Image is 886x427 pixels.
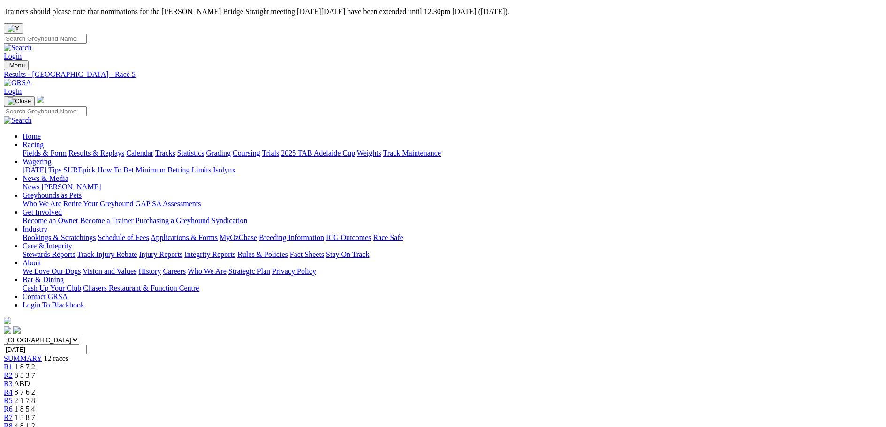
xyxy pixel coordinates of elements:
img: X [8,25,19,32]
a: Chasers Restaurant & Function Centre [83,284,199,292]
a: Trials [262,149,279,157]
a: Get Involved [23,208,62,216]
button: Toggle navigation [4,96,35,106]
span: 8 7 6 2 [15,388,35,396]
a: Statistics [177,149,204,157]
img: Close [8,97,31,105]
div: Industry [23,233,882,242]
div: Wagering [23,166,882,174]
a: Login [4,87,22,95]
a: [DATE] Tips [23,166,61,174]
span: 8 5 3 7 [15,371,35,379]
input: Search [4,34,87,44]
a: Purchasing a Greyhound [136,217,210,225]
a: Track Injury Rebate [77,250,137,258]
a: Strategic Plan [228,267,270,275]
a: R3 [4,380,13,388]
a: Contact GRSA [23,292,68,300]
a: Who We Are [188,267,227,275]
span: 1 5 8 7 [15,413,35,421]
a: Grading [206,149,231,157]
a: Fact Sheets [290,250,324,258]
a: Results & Replays [68,149,124,157]
a: R2 [4,371,13,379]
a: Tracks [155,149,175,157]
a: Greyhounds as Pets [23,191,82,199]
a: R5 [4,397,13,405]
a: Bar & Dining [23,276,64,284]
img: facebook.svg [4,326,11,334]
a: Stewards Reports [23,250,75,258]
a: Breeding Information [259,233,324,241]
a: SUMMARY [4,354,42,362]
a: Weights [357,149,381,157]
a: History [138,267,161,275]
a: Track Maintenance [383,149,441,157]
a: SUREpick [63,166,95,174]
a: Applications & Forms [151,233,218,241]
a: Who We Are [23,200,61,208]
a: R1 [4,363,13,371]
input: Search [4,106,87,116]
a: Login [4,52,22,60]
div: Bar & Dining [23,284,882,292]
a: GAP SA Assessments [136,200,201,208]
img: logo-grsa-white.png [4,317,11,324]
div: Care & Integrity [23,250,882,259]
span: Menu [9,62,25,69]
a: Become an Owner [23,217,78,225]
img: logo-grsa-white.png [37,96,44,103]
a: Care & Integrity [23,242,72,250]
span: 1 8 7 2 [15,363,35,371]
img: GRSA [4,79,31,87]
a: Wagering [23,157,52,165]
a: Become a Trainer [80,217,134,225]
a: R6 [4,405,13,413]
a: About [23,259,41,267]
a: R7 [4,413,13,421]
a: Race Safe [373,233,403,241]
span: 1 8 5 4 [15,405,35,413]
a: Careers [163,267,186,275]
a: News [23,183,39,191]
a: Coursing [233,149,260,157]
a: Stay On Track [326,250,369,258]
a: Cash Up Your Club [23,284,81,292]
a: [PERSON_NAME] [41,183,101,191]
a: We Love Our Dogs [23,267,81,275]
input: Select date [4,345,87,354]
a: Syndication [212,217,247,225]
a: Minimum Betting Limits [136,166,211,174]
a: Rules & Policies [237,250,288,258]
a: Industry [23,225,47,233]
a: Schedule of Fees [98,233,149,241]
img: Search [4,44,32,52]
a: Calendar [126,149,153,157]
a: How To Bet [98,166,134,174]
a: Integrity Reports [184,250,235,258]
a: Home [23,132,41,140]
a: Isolynx [213,166,235,174]
a: Bookings & Scratchings [23,233,96,241]
a: Fields & Form [23,149,67,157]
span: ABD [14,380,30,388]
a: R4 [4,388,13,396]
div: Greyhounds as Pets [23,200,882,208]
span: 2 1 7 8 [15,397,35,405]
div: Get Involved [23,217,882,225]
a: MyOzChase [220,233,257,241]
div: News & Media [23,183,882,191]
div: Racing [23,149,882,157]
a: Retire Your Greyhound [63,200,134,208]
a: ICG Outcomes [326,233,371,241]
a: Injury Reports [139,250,182,258]
img: Search [4,116,32,125]
a: Racing [23,141,44,149]
a: Results - [GEOGRAPHIC_DATA] - Race 5 [4,70,882,79]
